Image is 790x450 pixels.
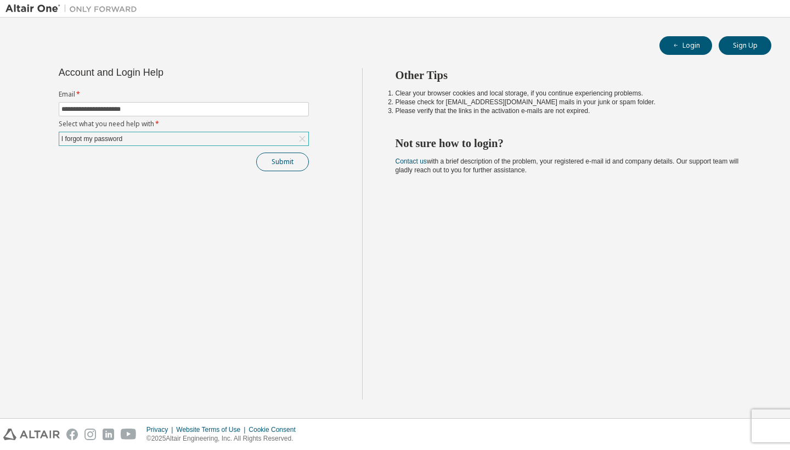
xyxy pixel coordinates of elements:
[176,425,249,434] div: Website Terms of Use
[396,98,752,106] li: Please check for [EMAIL_ADDRESS][DOMAIN_NAME] mails in your junk or spam folder.
[66,429,78,440] img: facebook.svg
[396,157,427,165] a: Contact us
[396,157,739,174] span: with a brief description of the problem, your registered e-mail id and company details. Our suppo...
[103,429,114,440] img: linkedin.svg
[659,36,712,55] button: Login
[249,425,302,434] div: Cookie Consent
[396,89,752,98] li: Clear your browser cookies and local storage, if you continue experiencing problems.
[60,133,124,145] div: I forgot my password
[146,425,176,434] div: Privacy
[396,106,752,115] li: Please verify that the links in the activation e-mails are not expired.
[84,429,96,440] img: instagram.svg
[719,36,771,55] button: Sign Up
[59,132,308,145] div: I forgot my password
[121,429,137,440] img: youtube.svg
[256,153,309,171] button: Submit
[5,3,143,14] img: Altair One
[396,136,752,150] h2: Not sure how to login?
[146,434,302,443] p: © 2025 Altair Engineering, Inc. All Rights Reserved.
[3,429,60,440] img: altair_logo.svg
[59,120,309,128] label: Select what you need help with
[396,68,752,82] h2: Other Tips
[59,68,259,77] div: Account and Login Help
[59,90,309,99] label: Email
